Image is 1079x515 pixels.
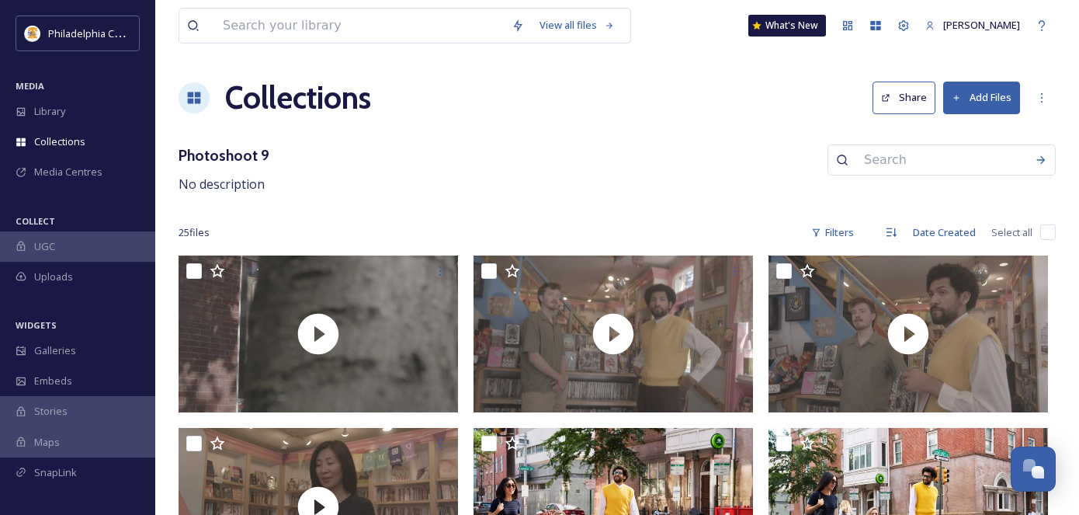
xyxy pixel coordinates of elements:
[34,239,55,254] span: UGC
[34,343,76,358] span: Galleries
[16,215,55,227] span: COLLECT
[856,143,1027,177] input: Search
[25,26,40,41] img: download.jpeg
[215,9,504,43] input: Search your library
[179,225,210,240] span: 25 file s
[34,435,60,450] span: Maps
[34,270,73,284] span: Uploads
[905,217,984,248] div: Date Created
[873,82,935,113] button: Share
[34,465,77,480] span: SnapLink
[532,10,623,40] a: View all files
[179,176,265,193] span: No description
[48,26,245,40] span: Philadelphia Convention & Visitors Bureau
[474,256,753,413] img: thumbnail
[179,256,458,413] img: thumbnail
[16,80,44,92] span: MEDIA
[179,144,269,167] h3: Photoshoot 9
[918,10,1028,40] a: [PERSON_NAME]
[943,82,1020,113] button: Add Files
[16,319,57,331] span: WIDGETS
[34,134,85,149] span: Collections
[991,225,1032,240] span: Select all
[34,104,65,119] span: Library
[34,165,102,179] span: Media Centres
[34,374,72,388] span: Embeds
[225,75,371,121] a: Collections
[943,18,1020,32] span: [PERSON_NAME]
[1011,447,1056,492] button: Open Chat
[34,404,68,419] span: Stories
[768,256,1048,413] img: thumbnail
[803,217,862,248] div: Filters
[748,15,826,37] a: What's New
